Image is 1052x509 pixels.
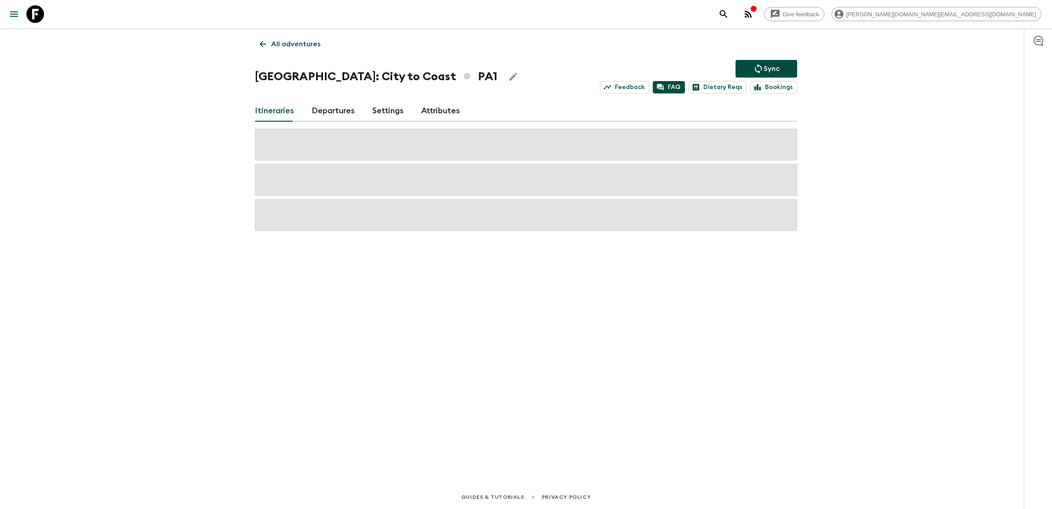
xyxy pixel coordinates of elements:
[764,63,780,74] p: Sync
[271,39,320,49] p: All adventures
[421,100,460,122] a: Attributes
[715,5,732,23] button: search adventures
[688,81,747,93] a: Dietary Reqs
[600,81,649,93] a: Feedback
[5,5,23,23] button: menu
[750,81,797,93] a: Bookings
[542,492,591,502] a: Privacy Policy
[504,68,522,85] button: Edit Adventure Title
[778,11,824,18] span: Give feedback
[831,7,1041,21] div: [PERSON_NAME][DOMAIN_NAME][EMAIL_ADDRESS][DOMAIN_NAME]
[653,81,685,93] a: FAQ
[764,7,824,21] a: Give feedback
[312,100,355,122] a: Departures
[842,11,1041,18] span: [PERSON_NAME][DOMAIN_NAME][EMAIL_ADDRESS][DOMAIN_NAME]
[461,492,524,502] a: Guides & Tutorials
[255,68,497,85] h1: [GEOGRAPHIC_DATA]: City to Coast PA1
[255,100,294,122] a: Itineraries
[372,100,404,122] a: Settings
[736,60,797,78] button: Sync adventure departures to the booking engine
[255,35,325,53] a: All adventures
